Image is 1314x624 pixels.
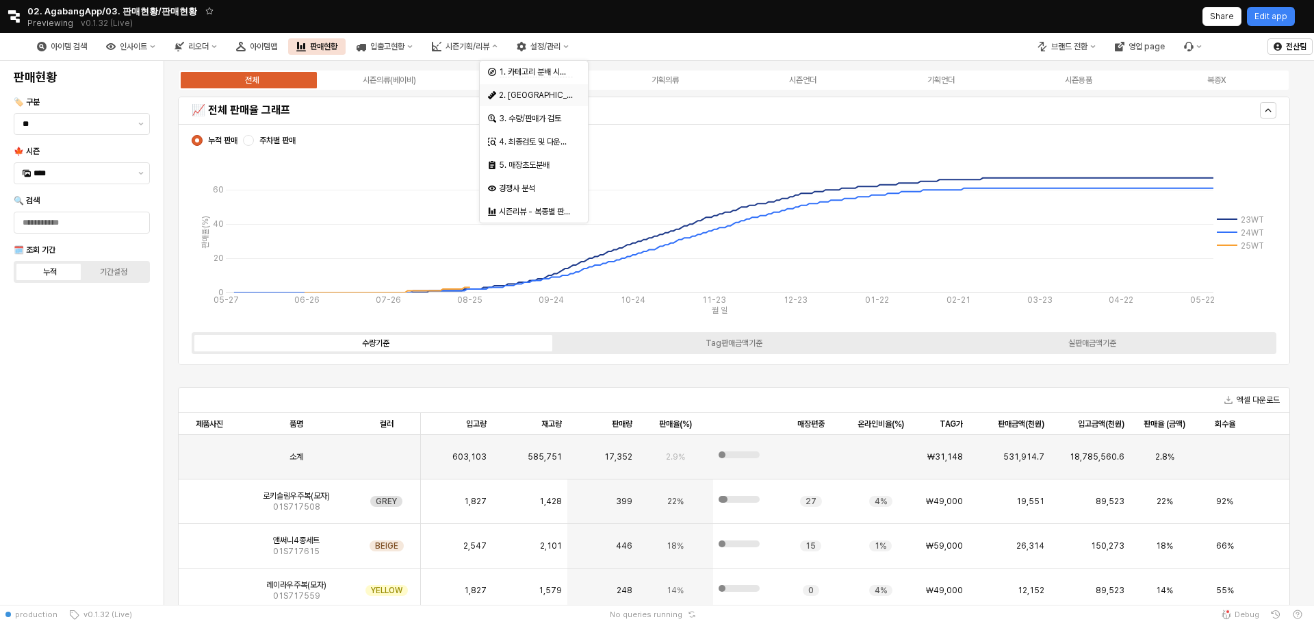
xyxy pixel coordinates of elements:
span: Previewing [27,16,73,30]
span: 603,103 [452,451,487,462]
span: ₩49,000 [926,585,963,596]
div: 버그 제보 및 기능 개선 요청 [1176,38,1210,55]
span: 회수율 [1215,419,1235,429]
span: 248 [617,585,632,596]
button: v0.1.32 (Live) [63,605,138,624]
div: 2. [GEOGRAPHIC_DATA] [499,90,573,101]
span: 🗓️ 조회 기간 [14,245,55,255]
div: 4. 최종검토 및 다운로드 [499,136,571,147]
span: 로키슬림우주복(모자) [263,490,330,501]
button: History [1265,605,1287,624]
span: 399 [616,496,632,507]
div: Tag판매금액기준 [706,338,762,348]
label: 시즌언더 [734,74,872,86]
span: 2.9% [666,451,685,462]
div: 브랜드 전환 [1051,42,1087,51]
span: 01S717615 [273,546,320,557]
span: No queries running [610,609,682,620]
span: 판매량 [612,419,632,429]
span: 12,152 [1018,585,1044,596]
span: 27 [806,496,816,507]
span: BEIGE [375,540,398,551]
div: 복종X [1207,75,1226,85]
span: 판매율 (금액) [1144,419,1185,429]
span: 0 [808,585,814,596]
button: Hide [1260,102,1276,118]
div: 영업 page [1129,42,1165,51]
span: 01S717508 [273,501,320,512]
div: 시즌언더 [789,75,816,85]
span: 입고량 [466,419,487,429]
span: YELLOW [371,585,402,596]
span: 18% [667,540,684,551]
span: TAG가 [940,419,963,429]
div: 판매현황 [288,38,346,55]
div: 기획언더 [927,75,955,85]
div: 실판매금액기준 [1068,338,1116,348]
span: 22% [1157,496,1173,507]
label: 기획언더 [872,74,1009,86]
span: 소계 [289,451,303,462]
button: Releases and History [73,14,140,33]
span: ₩59,000 [926,540,963,551]
span: 55% [1216,585,1234,596]
label: 누적 [18,266,82,278]
div: 인사이트 [120,42,147,51]
button: Add app to favorites [203,4,216,18]
span: 온라인비율(%) [858,419,904,429]
button: Reset app state [685,610,699,619]
span: 앤써니4종세트 [273,535,320,546]
span: 585,751 [528,451,562,462]
button: 브랜드 전환 [1029,38,1104,55]
div: 영업 page [1107,38,1173,55]
span: 4% [875,496,887,507]
span: 1. 카테고리 분배 시뮬레이션 [499,67,587,77]
div: Select an option [480,60,588,223]
main: App Frame [164,61,1314,605]
span: 150,273 [1091,540,1124,551]
div: 전체 [245,75,259,85]
span: 531,914.7 [1003,451,1044,462]
span: ₩49,000 [926,496,963,507]
span: 품명 [289,419,303,429]
p: Share [1210,11,1234,22]
span: 매장편중 [797,419,825,429]
div: 3. 수량/판매가 검토 [499,113,571,124]
span: 🍁 시즌 [14,147,40,156]
span: 92% [1216,496,1233,507]
span: 66% [1216,540,1234,551]
label: 실판매금액기준 [913,337,1272,349]
div: 시즌기획/리뷰 [446,42,489,51]
span: 26,314 [1016,540,1044,551]
span: ₩31,148 [927,451,963,462]
span: 19,551 [1016,496,1044,507]
label: 시즌용품 [1009,74,1147,86]
button: Edit app [1247,7,1295,26]
div: 판매현황 [310,42,337,51]
span: 제품사진 [196,419,223,429]
span: 1,428 [539,496,562,507]
div: 입출고현황 [370,42,404,51]
div: 기획의류 [652,75,679,85]
span: 18% [1156,540,1173,551]
button: 인사이트 [98,38,164,55]
span: 주차별 판매 [259,135,296,146]
span: 누적 판매 [208,135,237,146]
button: 리오더 [166,38,225,55]
button: 전산팀 [1267,38,1313,55]
label: 시즌의류(베이비) [320,74,458,86]
p: v0.1.32 (Live) [81,18,133,29]
span: 🏷️ 구분 [14,97,40,107]
button: 입출고현황 [348,38,421,55]
span: 14% [667,585,684,596]
span: v0.1.32 (Live) [79,609,132,620]
span: 1,827 [464,496,487,507]
button: 시즌기획/리뷰 [424,38,506,55]
span: 판매율(%) [659,419,692,429]
div: 시즌의류(베이비) [363,75,416,85]
button: 아이템 검색 [29,38,95,55]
